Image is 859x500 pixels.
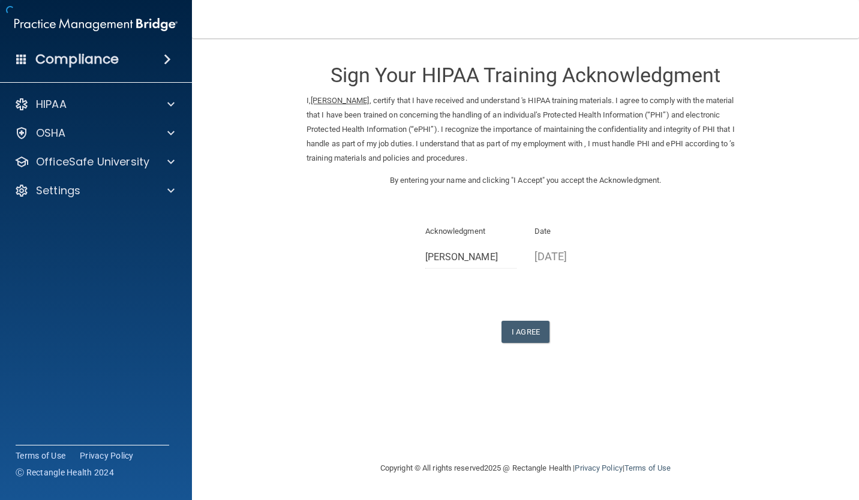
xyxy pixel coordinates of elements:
[307,64,744,86] h3: Sign Your HIPAA Training Acknowledgment
[16,466,114,478] span: Ⓒ Rectangle Health 2024
[307,449,744,487] div: Copyright © All rights reserved 2025 @ Rectangle Health | |
[14,183,175,198] a: Settings
[14,97,175,112] a: HIPAA
[16,450,65,462] a: Terms of Use
[534,246,626,266] p: [DATE]
[36,97,67,112] p: HIPAA
[14,155,175,169] a: OfficeSafe University
[307,94,744,165] p: I, , certify that I have received and understand 's HIPAA training materials. I agree to comply w...
[35,51,119,68] h4: Compliance
[14,126,175,140] a: OSHA
[501,321,549,343] button: I Agree
[307,173,744,188] p: By entering your name and clicking "I Accept" you accept the Acknowledgment.
[311,96,369,105] ins: [PERSON_NAME]
[36,155,149,169] p: OfficeSafe University
[575,463,622,472] a: Privacy Policy
[14,13,178,37] img: PMB logo
[425,246,517,269] input: Full Name
[534,224,626,239] p: Date
[624,463,671,472] a: Terms of Use
[36,126,66,140] p: OSHA
[425,224,517,239] p: Acknowledgment
[80,450,134,462] a: Privacy Policy
[36,183,80,198] p: Settings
